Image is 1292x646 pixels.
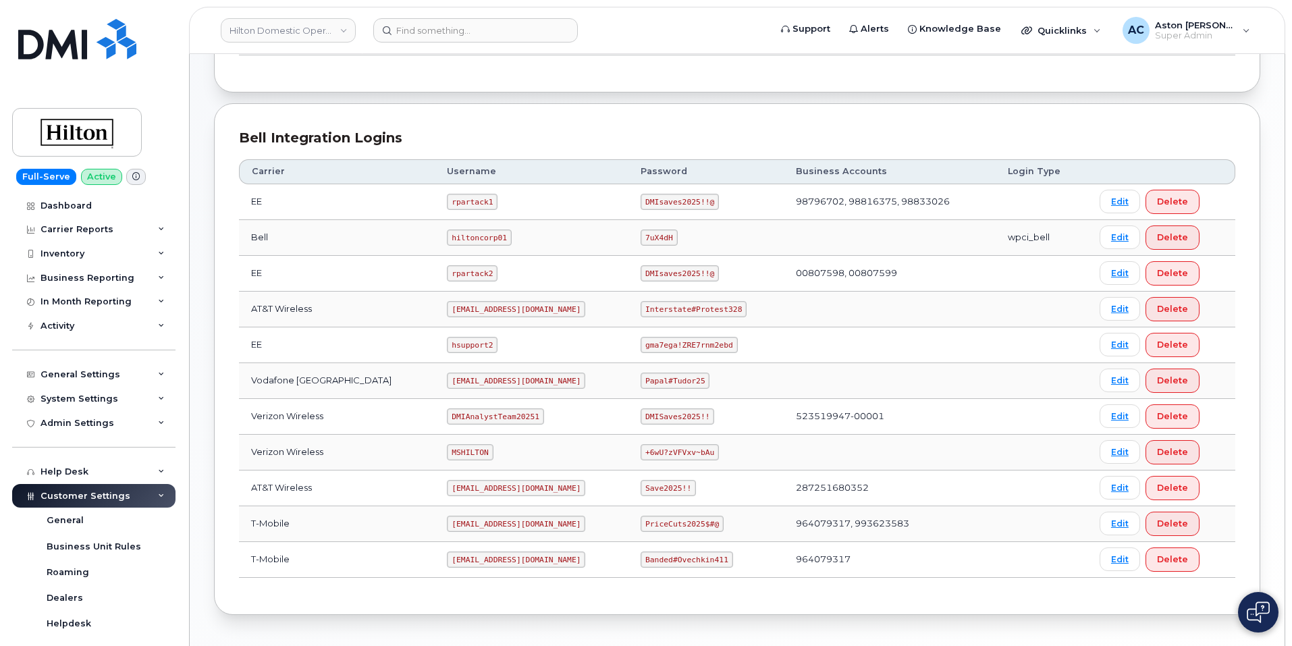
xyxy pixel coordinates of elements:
th: Business Accounts [784,159,996,184]
a: Edit [1100,333,1140,356]
span: Delete [1157,481,1188,494]
button: Delete [1146,190,1200,214]
div: Aston Clark [1113,17,1260,44]
code: 7uX4dH [641,230,677,246]
th: Username [435,159,628,184]
code: DMIsaves2025!!@ [641,265,719,281]
code: [EMAIL_ADDRESS][DOMAIN_NAME] [447,480,585,496]
button: Delete [1146,404,1200,429]
code: DMISaves2025!! [641,408,714,425]
code: Interstate#Protest328 [641,301,747,317]
code: DMIAnalystTeam20251 [447,408,543,425]
a: Edit [1100,369,1140,392]
td: 964079317, 993623583 [784,506,996,542]
td: T-Mobile [239,506,435,542]
code: MSHILTON [447,444,493,460]
button: Delete [1146,547,1200,572]
span: Delete [1157,267,1188,279]
td: EE [239,256,435,292]
a: Edit [1100,404,1140,428]
code: [EMAIL_ADDRESS][DOMAIN_NAME] [447,551,585,568]
button: Delete [1146,476,1200,500]
span: Super Admin [1155,30,1236,41]
td: AT&T Wireless [239,292,435,327]
a: Support [772,16,840,43]
td: AT&T Wireless [239,470,435,506]
span: Delete [1157,517,1188,530]
button: Delete [1146,297,1200,321]
a: Alerts [840,16,898,43]
button: Delete [1146,261,1200,286]
span: AC [1128,22,1144,38]
span: Delete [1157,553,1188,566]
td: 00807598, 00807599 [784,256,996,292]
img: Open chat [1247,601,1270,623]
span: Delete [1157,410,1188,423]
td: EE [239,327,435,363]
td: Vodafone [GEOGRAPHIC_DATA] [239,363,435,399]
code: DMIsaves2025!!@ [641,194,719,210]
button: Delete [1146,369,1200,393]
span: Delete [1157,195,1188,208]
a: Edit [1100,261,1140,285]
code: Papal#Tudor25 [641,373,709,389]
td: 287251680352 [784,470,996,506]
code: rpartack1 [447,194,497,210]
button: Delete [1146,512,1200,536]
code: PriceCuts2025$#@ [641,516,724,532]
code: gma7ega!ZRE7rnm2ebd [641,337,737,353]
span: Delete [1157,446,1188,458]
input: Find something... [373,18,578,43]
button: Delete [1146,440,1200,464]
span: Alerts [861,22,889,36]
div: Bell Integration Logins [239,128,1235,148]
a: Edit [1100,297,1140,321]
code: [EMAIL_ADDRESS][DOMAIN_NAME] [447,373,585,389]
code: rpartack2 [447,265,497,281]
td: 964079317 [784,542,996,578]
span: Knowledge Base [919,22,1001,36]
code: hsupport2 [447,337,497,353]
code: Save2025!! [641,480,696,496]
a: Knowledge Base [898,16,1011,43]
td: 98796702, 98816375, 98833026 [784,184,996,220]
span: Quicklinks [1038,25,1087,36]
span: Support [792,22,830,36]
a: Edit [1100,547,1140,571]
td: T-Mobile [239,542,435,578]
th: Login Type [996,159,1087,184]
code: Banded#Ovechkin411 [641,551,732,568]
span: Delete [1157,302,1188,315]
td: Verizon Wireless [239,435,435,470]
span: Delete [1157,231,1188,244]
code: +6wU?zVFVxv~bAu [641,444,719,460]
code: [EMAIL_ADDRESS][DOMAIN_NAME] [447,301,585,317]
td: wpci_bell [996,220,1087,256]
a: Edit [1100,225,1140,249]
a: Edit [1100,476,1140,500]
span: Delete [1157,338,1188,351]
td: Bell [239,220,435,256]
td: Verizon Wireless [239,399,435,435]
th: Carrier [239,159,435,184]
td: 523519947-00001 [784,399,996,435]
a: Edit [1100,440,1140,464]
div: Quicklinks [1012,17,1110,44]
a: Edit [1100,190,1140,213]
span: Delete [1157,374,1188,387]
span: Aston [PERSON_NAME] [1155,20,1236,30]
a: Edit [1100,512,1140,535]
code: hiltoncorp01 [447,230,511,246]
button: Delete [1146,225,1200,250]
a: Hilton Domestic Operating Company Inc [221,18,356,43]
code: [EMAIL_ADDRESS][DOMAIN_NAME] [447,516,585,532]
td: EE [239,184,435,220]
th: Password [628,159,784,184]
button: Delete [1146,333,1200,357]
